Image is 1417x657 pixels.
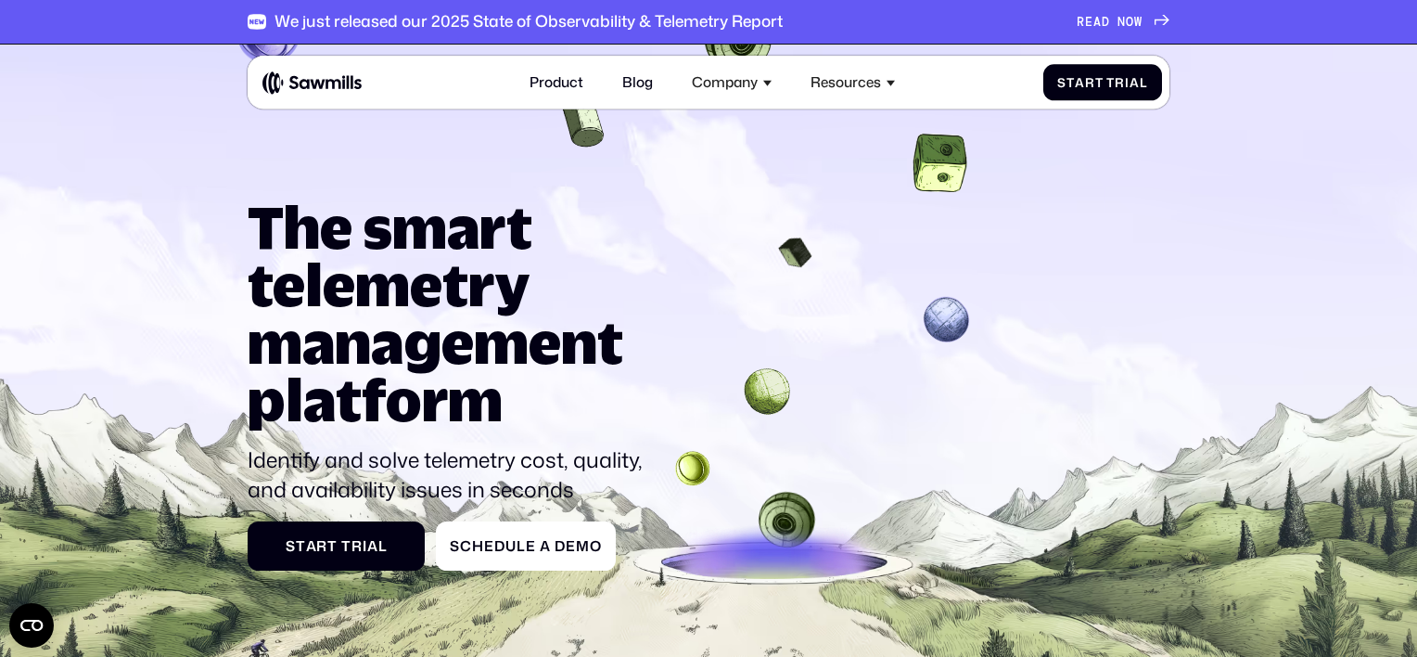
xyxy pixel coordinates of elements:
[1134,15,1143,30] span: W
[555,537,566,554] span: D
[1140,75,1148,90] span: l
[576,537,590,554] span: m
[378,537,388,554] span: l
[472,537,484,554] span: h
[1093,15,1102,30] span: A
[540,537,551,554] span: a
[1095,75,1104,90] span: t
[450,537,460,554] span: S
[1066,75,1075,90] span: t
[367,537,378,554] span: a
[274,12,783,32] div: We just released our 2025 State of Observability & Telemetry Report
[799,63,905,101] div: Resources
[518,63,594,101] a: Product
[286,537,296,554] span: S
[1043,64,1162,100] a: StartTrial
[1125,75,1130,90] span: i
[248,522,425,571] a: StartTrial
[611,63,663,101] a: Blog
[296,537,306,554] span: t
[1130,75,1140,90] span: a
[484,537,494,554] span: e
[327,537,338,554] span: t
[363,537,367,554] span: i
[351,537,363,554] span: r
[1117,15,1126,30] span: N
[1085,15,1093,30] span: E
[517,537,526,554] span: l
[1106,75,1115,90] span: T
[1126,15,1134,30] span: O
[1102,15,1110,30] span: D
[306,537,317,554] span: a
[1077,15,1085,30] span: R
[460,537,472,554] span: c
[248,199,658,429] h1: The smart telemetry management platform
[505,537,517,554] span: u
[590,537,602,554] span: o
[9,603,54,648] button: Open CMP widget
[341,537,351,554] span: T
[526,537,536,554] span: e
[811,74,881,91] div: Resources
[1057,75,1066,90] span: S
[316,537,327,554] span: r
[692,74,758,91] div: Company
[1115,75,1125,90] span: r
[1075,75,1085,90] span: a
[566,537,576,554] span: e
[248,444,658,504] p: Identify and solve telemetry cost, quality, and availability issues in seconds
[436,522,616,571] a: ScheduleaDemo
[681,63,782,101] div: Company
[1085,75,1095,90] span: r
[494,537,505,554] span: d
